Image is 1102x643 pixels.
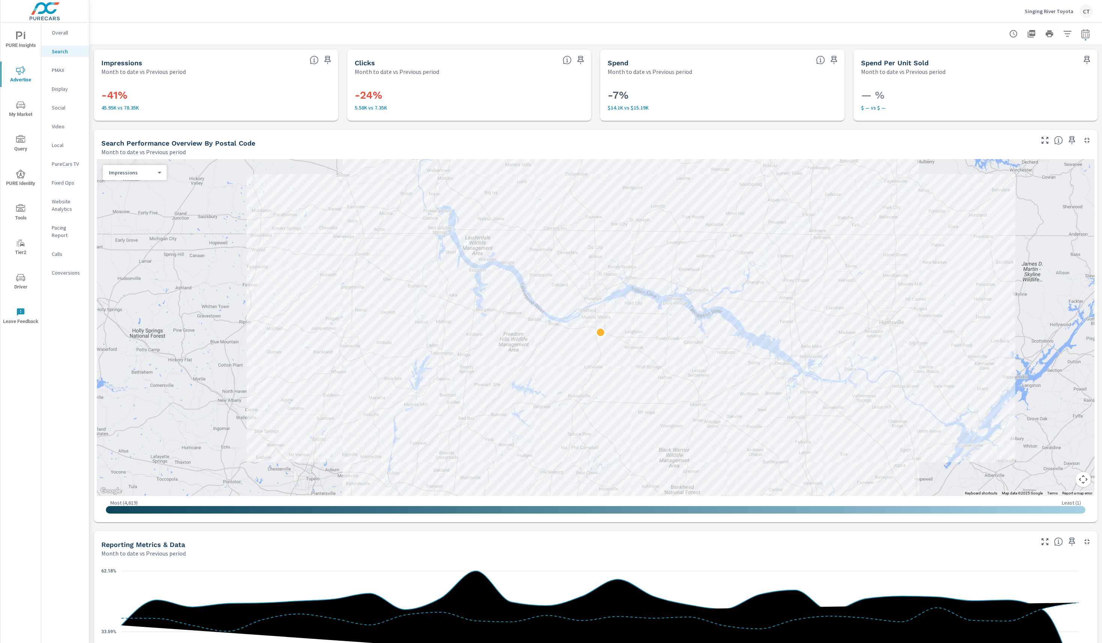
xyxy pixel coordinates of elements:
button: Map camera controls [1076,472,1091,487]
p: Month to date vs Previous period [101,549,186,558]
span: Understand Search performance data by postal code. Individual postal codes can be selected and ex... [1054,136,1063,145]
div: Display [41,83,89,95]
span: Understand Search data over time and see how metrics compare to each other. [1054,537,1063,546]
span: PURE Insights [3,32,39,50]
span: Save this to your personalized report [828,54,840,66]
button: Make Fullscreen [1039,536,1051,548]
p: Overall [52,29,83,36]
span: Save this to your personalized report [575,54,587,66]
p: PureCars TV [52,160,83,168]
p: Pacing Report [52,224,83,239]
p: Month to date vs Previous period [101,147,186,156]
h3: -41% [101,89,331,102]
a: Open this area in Google Maps (opens a new window) [99,486,123,496]
span: Save this to your personalized report [1066,536,1078,548]
button: Select Date Range [1078,26,1093,41]
p: Video [52,123,83,130]
div: Search [41,46,89,57]
h5: Search Performance Overview By Postal Code [101,139,255,147]
button: Print Report [1042,26,1057,41]
p: Month to date vs Previous period [608,67,692,76]
span: The amount of money spent on advertising during the period. [816,56,825,65]
div: Fixed Ops [41,177,89,188]
p: Most ( 4,619 ) [110,499,138,506]
img: Google [99,486,123,496]
h3: — % [861,89,1090,102]
div: CT [1079,5,1093,18]
p: 45,948 vs 78,345 [101,105,331,111]
div: Overall [41,27,89,38]
h5: Spend [608,59,628,67]
p: PMAX [52,66,83,74]
button: Keyboard shortcuts [965,491,997,496]
button: "Export Report to PDF" [1024,26,1039,41]
h5: Clicks [355,59,375,67]
p: Month to date vs Previous period [861,67,945,76]
a: Report a map error [1062,491,1092,495]
text: 62.18% [101,568,116,574]
span: Driver [3,273,39,291]
div: PureCars TV [41,158,89,170]
p: Singing River Toyota [1025,8,1073,15]
h5: Reporting Metrics & Data [101,541,185,548]
p: Month to date vs Previous period [355,67,439,76]
p: Calls [52,250,83,258]
span: Tools [3,204,39,222]
p: Least ( 1 ) [1062,499,1081,506]
h3: -24% [355,89,584,102]
span: Leave Feedback [3,308,39,326]
div: Pacing Report [41,222,89,241]
p: Social [52,104,83,111]
span: PURE Identity [3,170,39,188]
p: 5,584 vs 7,348 [355,105,584,111]
h5: Spend Per Unit Sold [861,59,929,67]
span: The number of times an ad was shown on your behalf. [310,56,319,65]
button: Minimize Widget [1081,134,1093,146]
p: Impressions [109,169,155,176]
p: $14,099 vs $15,194 [608,105,837,111]
p: Search [52,48,83,55]
span: Save this to your personalized report [1081,54,1093,66]
span: The number of times an ad was clicked by a consumer. [563,56,572,65]
span: Save this to your personalized report [1066,134,1078,146]
h5: Impressions [101,59,142,67]
a: Terms (opens in new tab) [1047,491,1058,495]
h3: -7% [608,89,837,102]
div: Calls [41,248,89,260]
span: Query [3,135,39,153]
text: 33.59% [101,629,116,634]
span: My Market [3,101,39,119]
p: Display [52,85,83,93]
button: Apply Filters [1060,26,1075,41]
span: Tier2 [3,239,39,257]
div: Impressions [103,169,161,176]
span: Map data ©2025 Google [1002,491,1043,495]
button: Minimize Widget [1081,536,1093,548]
span: Save this to your personalized report [322,54,334,66]
p: Local [52,141,83,149]
div: nav menu [0,23,41,333]
p: Month to date vs Previous period [101,67,186,76]
p: Website Analytics [52,198,83,213]
div: Social [41,102,89,113]
p: Conversions [52,269,83,276]
p: $ — vs $ — [861,105,1090,111]
div: Local [41,140,89,151]
button: Make Fullscreen [1039,134,1051,146]
span: Advertise [3,66,39,84]
div: PMAX [41,65,89,76]
div: Website Analytics [41,196,89,215]
div: Conversions [41,267,89,278]
p: Fixed Ops [52,179,83,186]
div: Video [41,121,89,132]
